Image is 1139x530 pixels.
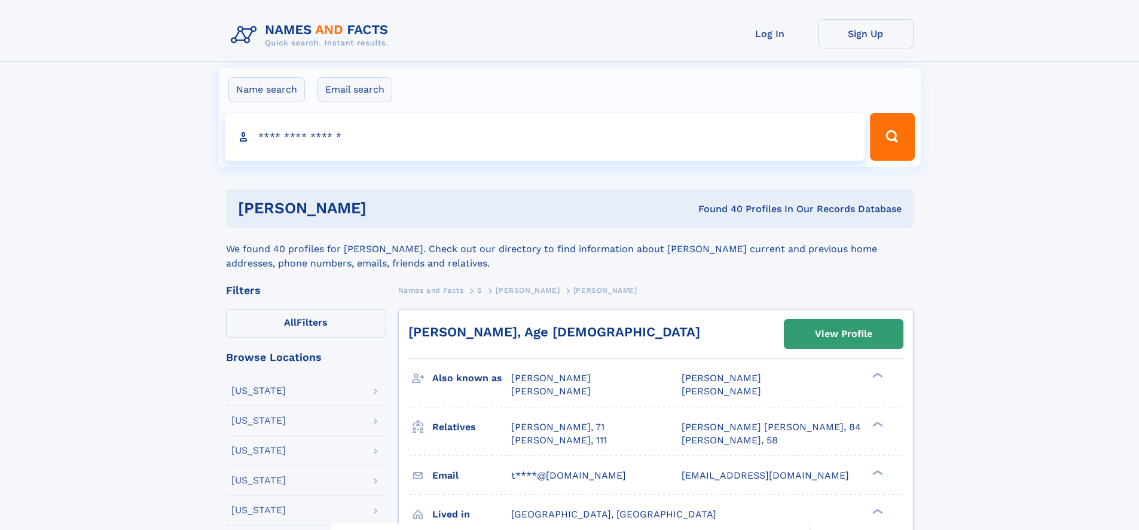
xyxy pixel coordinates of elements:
div: [US_STATE] [231,476,286,485]
label: Filters [226,309,386,338]
a: [PERSON_NAME], Age [DEMOGRAPHIC_DATA] [408,324,700,339]
div: [US_STATE] [231,386,286,396]
span: [EMAIL_ADDRESS][DOMAIN_NAME] [682,470,849,481]
a: View Profile [784,320,903,348]
input: search input [225,113,865,161]
div: ❯ [869,507,884,515]
h3: Relatives [432,417,511,437]
div: [US_STATE] [231,506,286,515]
span: [PERSON_NAME] [496,286,560,295]
div: [US_STATE] [231,446,286,455]
a: Log In [722,19,818,48]
span: [GEOGRAPHIC_DATA], [GEOGRAPHIC_DATA] [511,508,716,520]
div: We found 40 profiles for [PERSON_NAME]. Check out our directory to find information about [PERSON... [226,228,914,271]
div: Browse Locations [226,352,386,363]
button: Search Button [870,113,914,161]
a: Names and Facts [398,283,464,298]
div: Found 40 Profiles In Our Records Database [532,203,902,216]
div: ❯ [869,468,884,476]
span: [PERSON_NAME] [682,372,761,384]
h3: Email [432,465,511,486]
label: Email search [317,77,392,102]
a: [PERSON_NAME], 111 [511,434,607,447]
a: [PERSON_NAME] [496,283,560,298]
h1: [PERSON_NAME] [238,201,533,216]
h3: Lived in [432,504,511,525]
a: [PERSON_NAME] [PERSON_NAME], 84 [682,421,861,434]
div: [US_STATE] [231,416,286,425]
a: S [477,283,483,298]
span: All [284,317,297,328]
h3: Also known as [432,368,511,388]
a: [PERSON_NAME], 71 [511,421,604,434]
img: Logo Names and Facts [226,19,398,51]
a: Sign Up [818,19,914,48]
div: Filters [226,285,386,296]
div: ❯ [869,420,884,428]
span: [PERSON_NAME] [682,385,761,397]
div: View Profile [815,320,872,348]
span: [PERSON_NAME] [511,385,591,397]
label: Name search [228,77,305,102]
div: ❯ [869,372,884,379]
span: S [477,286,483,295]
a: [PERSON_NAME], 58 [682,434,778,447]
span: [PERSON_NAME] [573,286,637,295]
span: [PERSON_NAME] [511,372,591,384]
